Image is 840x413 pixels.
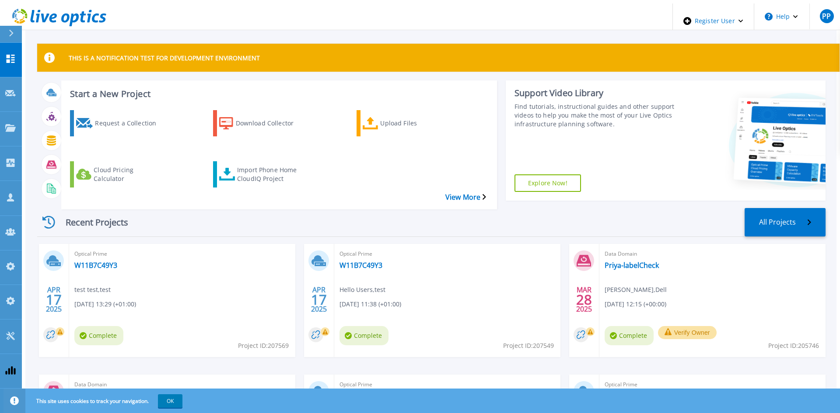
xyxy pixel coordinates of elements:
div: Support Video Library [514,87,677,99]
button: OK [158,394,182,408]
a: W11B7C49Y3 [74,261,117,270]
span: Optical Prime [605,380,820,389]
div: APR 2025 [45,284,62,316]
span: Complete [74,326,123,345]
button: Help [754,3,809,30]
span: PP [822,13,831,20]
span: Optical Prime [339,249,555,259]
div: Find tutorials, instructional guides and other support videos to help you make the most of your L... [514,102,677,128]
span: Complete [605,326,654,345]
span: This site uses cookies to track your navigation. [28,394,182,408]
span: 17 [311,296,327,303]
span: Data Domain [74,380,290,389]
div: Recent Projects [37,212,142,233]
a: All Projects [745,208,826,236]
div: MAR 2025 [576,284,592,316]
a: Explore Now! [514,174,581,192]
span: test test , test [74,285,111,295]
p: THIS IS A NOTIFICATION TEST FOR DEVELOPMENT ENVIRONMENT [69,54,260,62]
button: Verify Owner [658,326,717,339]
span: Complete [339,326,388,345]
div: Import Phone Home CloudIQ Project [237,163,307,185]
span: Optical Prime [74,249,290,259]
div: Request a Collection [95,112,165,134]
a: Cloud Pricing Calculator [70,161,176,187]
a: Request a Collection [70,110,176,136]
a: Upload Files [357,110,462,136]
span: Project ID: 205746 [768,341,819,351]
span: 17 [46,296,62,303]
span: [DATE] 11:38 (+01:00) [339,299,401,309]
span: [DATE] 13:29 (+01:00) [74,299,136,309]
span: Data Domain [605,249,820,259]
span: Hello Users , test [339,285,385,295]
a: W11B7C49Y3 [339,261,382,270]
div: Upload Files [380,112,450,134]
span: [PERSON_NAME] , Dell [605,285,667,295]
span: 28 [576,296,592,303]
h3: Start a New Project [70,89,486,99]
span: Project ID: 207569 [238,341,289,351]
a: View More [445,193,486,201]
a: Priya-labelCheck [605,261,659,270]
span: Optical Prime [339,380,555,389]
div: Cloud Pricing Calculator [94,163,164,185]
div: APR 2025 [311,284,327,316]
a: Download Collector [213,110,319,136]
div: Download Collector [236,112,306,134]
div: Register User [673,3,754,38]
span: [DATE] 12:15 (+00:00) [605,299,666,309]
span: Project ID: 207549 [503,341,554,351]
